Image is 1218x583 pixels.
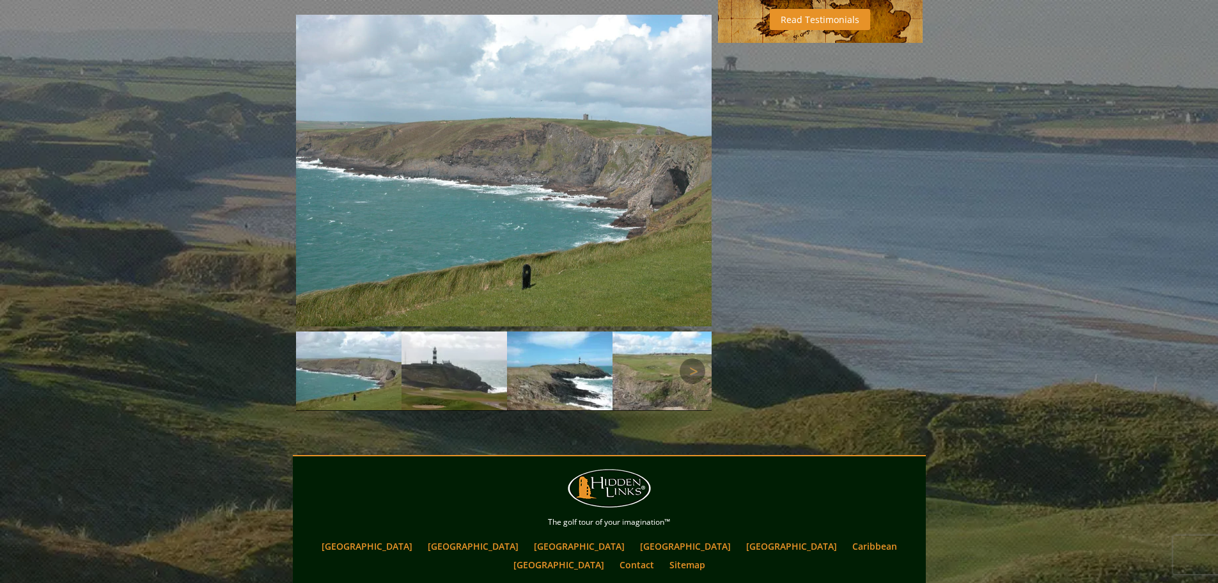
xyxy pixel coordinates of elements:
a: Next [680,358,705,384]
a: Caribbean [846,537,903,555]
a: [GEOGRAPHIC_DATA] [527,537,631,555]
a: Read Testimonials [770,9,870,30]
a: Contact [613,555,660,574]
a: Sitemap [663,555,712,574]
a: [GEOGRAPHIC_DATA] [421,537,525,555]
a: [GEOGRAPHIC_DATA] [740,537,843,555]
p: The golf tour of your imagination™ [296,515,923,529]
a: [GEOGRAPHIC_DATA] [507,555,611,574]
a: [GEOGRAPHIC_DATA] [634,537,737,555]
a: [GEOGRAPHIC_DATA] [315,537,419,555]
